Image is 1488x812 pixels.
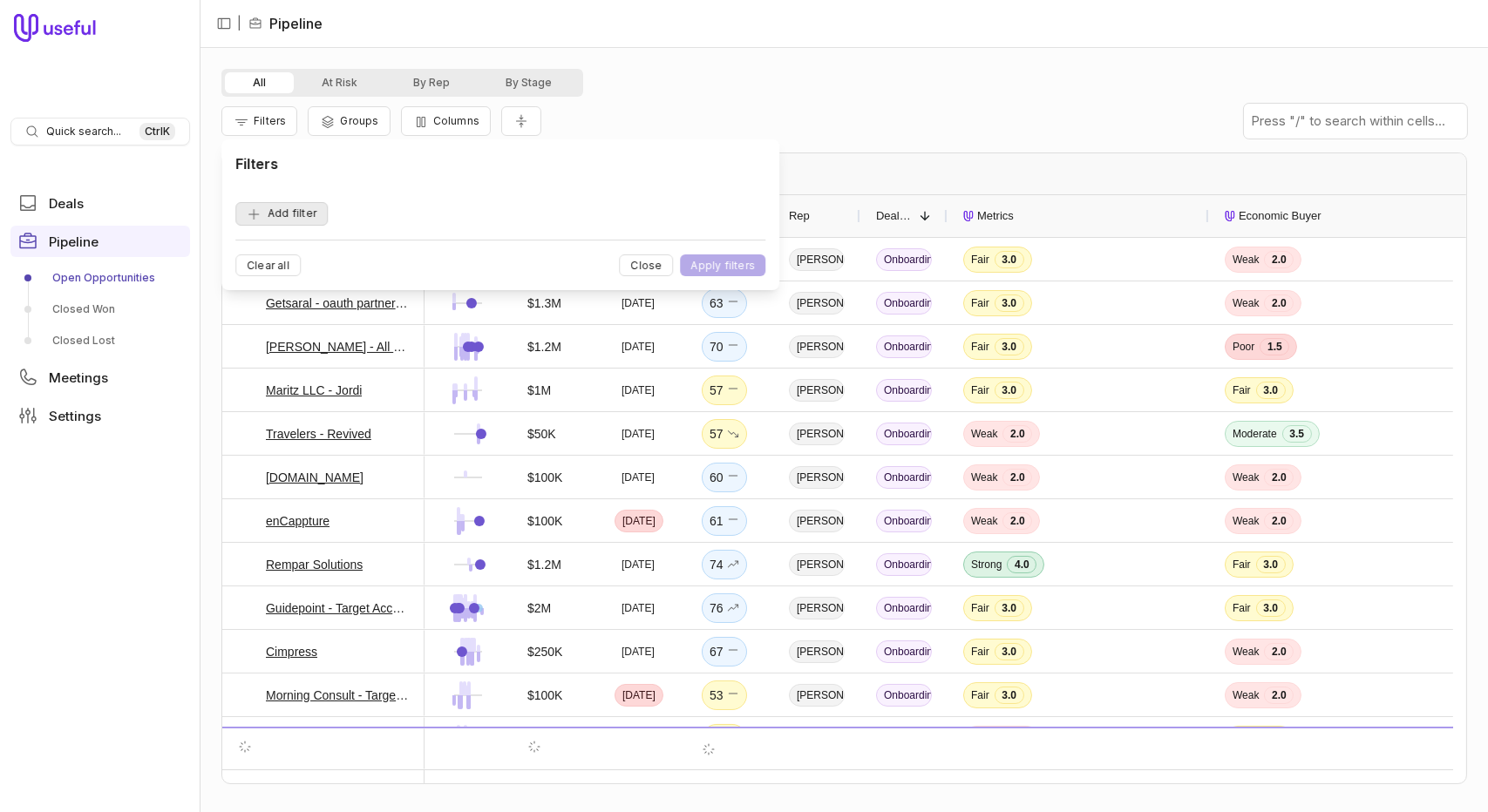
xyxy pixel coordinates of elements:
a: Morning Consult - Target Account - Outbound [266,685,409,706]
span: 2.0 [1264,469,1294,486]
span: Fair [971,383,989,397]
div: 53 [710,685,739,706]
span: [PERSON_NAME] [789,292,845,315]
span: Onboarding [876,423,932,445]
span: Weak [1233,470,1259,484]
span: Groups [340,114,378,127]
span: Onboarding [876,684,932,707]
h1: Filters [235,153,278,174]
time: [DATE] [622,470,655,484]
span: 2.0 [1002,469,1032,486]
span: 3.5 [1282,425,1312,443]
span: [PERSON_NAME] [789,510,845,532]
span: Moderate [1233,427,1277,441]
time: [DATE] [622,340,655,354]
a: Rempar Solutions [266,554,363,575]
div: $250K [527,641,562,662]
div: 74 [710,554,739,575]
div: $2M [527,598,551,619]
span: Quick search... [46,125,121,139]
span: 3.0 [995,643,1024,660]
div: 57 [710,423,739,444]
span: 2.0 [1002,425,1032,443]
span: Onboarding [876,466,932,489]
div: 70 [710,336,739,357]
span: No change [727,641,739,662]
a: Closed Won [10,295,190,323]
div: $100K [527,467,562,488]
span: Fair [1233,601,1251,615]
button: By Stage [478,72,580,93]
span: 4.0 [1007,556,1036,573]
a: Deals [10,187,190,219]
span: No change [727,336,739,357]
time: [DATE] [622,601,655,615]
span: Weak [971,732,997,746]
span: 3.0 [1256,556,1286,573]
span: 3.0 [995,599,1024,617]
button: Columns [401,106,491,136]
span: 1.5 [1260,338,1289,355]
a: [DOMAIN_NAME] [266,467,364,488]
time: [DATE] [622,645,655,659]
a: Open Opportunities [10,264,190,292]
button: By Rep [385,72,478,93]
time: [DATE] [622,688,656,702]
time: [DATE] [622,383,655,397]
span: Deals [49,197,84,210]
span: Strong [971,558,1002,572]
div: $100K [527,685,562,706]
span: 3.0 [1256,730,1286,748]
span: Onboarding [876,510,932,532]
button: Filter Pipeline [221,106,297,136]
span: Deal Stage [876,206,913,227]
span: Columns [433,114,479,127]
div: Pipeline submenu [10,264,190,355]
a: Cimpress [266,641,317,662]
span: Weak [1233,296,1259,310]
span: 2.0 [1002,512,1032,530]
span: Weak [1233,645,1259,659]
span: Onboarding [876,553,932,576]
a: Guidepoint - Target Account Deal [266,598,409,619]
span: 2.0 [1264,687,1294,704]
div: 61 [710,511,739,531]
input: Press "/" to search within cells... [1244,104,1467,139]
time: [DATE] [622,514,656,528]
time: [DATE] [622,296,655,310]
span: Fair [971,296,989,310]
span: 2.0 [1002,730,1032,748]
span: Fair [971,601,989,615]
a: Maritz LLC - Jordi [266,380,362,401]
a: Settings [10,400,190,431]
span: No change [727,511,739,531]
div: 57 [710,380,739,401]
kbd: Ctrl K [139,123,175,140]
span: Fair [1233,558,1251,572]
a: Getsaral - oauth partnership [266,293,409,314]
span: 2.0 [1264,251,1294,268]
span: [PERSON_NAME] [789,727,845,750]
time: [DATE] [622,732,656,746]
div: $1M [527,380,551,401]
time: [DATE] [622,427,655,441]
span: Weak [1233,688,1259,702]
span: Filters [254,114,286,127]
span: 3.0 [995,382,1024,399]
span: [PERSON_NAME] [789,423,845,445]
a: Entravision Communications Corporation [266,728,409,749]
div: $1.2M [527,554,561,575]
div: $100K [527,728,562,749]
span: Meetings [49,371,108,384]
a: Meetings [10,362,190,393]
span: 3.0 [995,251,1024,268]
div: 63 [710,293,739,314]
span: Weak [971,514,997,528]
span: Onboarding [876,335,932,358]
span: Fair [1233,383,1251,397]
a: enCappture [266,511,330,531]
span: No change [727,685,739,706]
span: | [237,13,241,34]
button: All [225,72,294,93]
span: [PERSON_NAME] [789,597,845,619]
